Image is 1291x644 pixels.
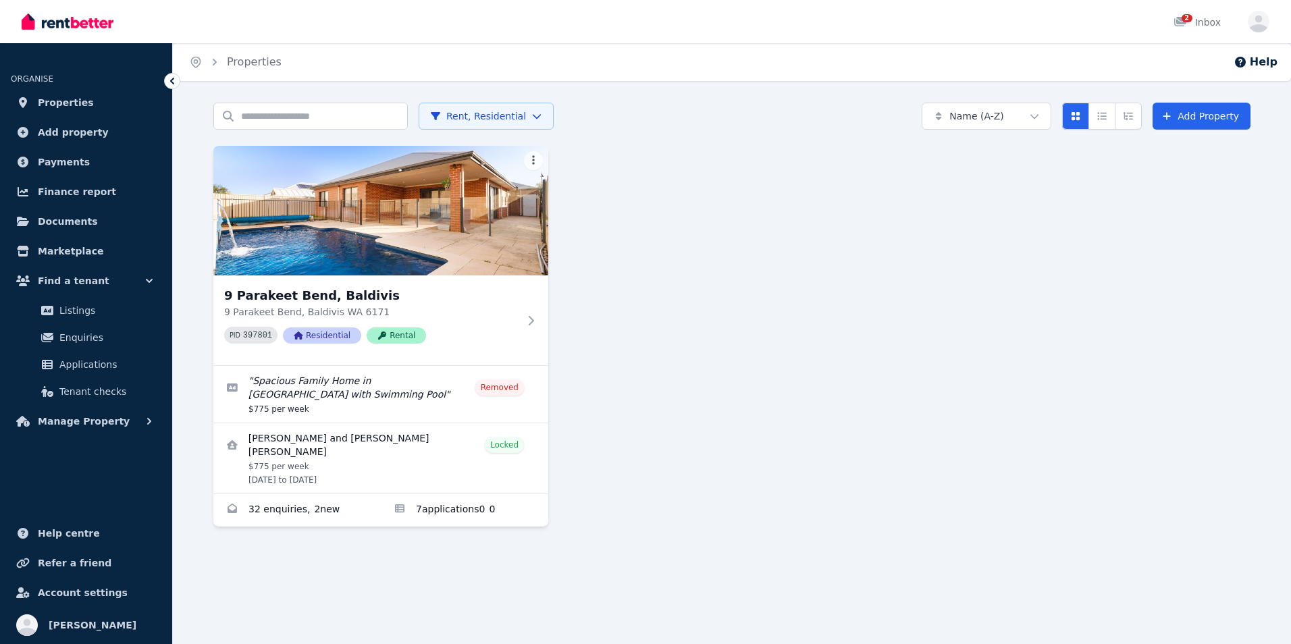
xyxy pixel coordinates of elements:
[59,383,151,400] span: Tenant checks
[11,520,161,547] a: Help centre
[1062,103,1089,130] button: Card view
[230,331,240,339] small: PID
[922,103,1051,130] button: Name (A-Z)
[1062,103,1142,130] div: View options
[11,579,161,606] a: Account settings
[38,243,103,259] span: Marketplace
[243,331,272,340] code: 397801
[49,617,136,633] span: [PERSON_NAME]
[16,297,156,324] a: Listings
[38,95,94,111] span: Properties
[11,238,161,265] a: Marketplace
[11,408,161,435] button: Manage Property
[11,119,161,146] a: Add property
[11,549,161,576] a: Refer a friend
[38,273,109,289] span: Find a tenant
[213,146,548,365] a: 9 Parakeet Bend, Baldivis9 Parakeet Bend, Baldivis9 Parakeet Bend, Baldivis WA 6171PID 397801Resi...
[59,302,151,319] span: Listings
[173,43,298,81] nav: Breadcrumb
[1174,16,1221,29] div: Inbox
[38,555,111,571] span: Refer a friend
[367,327,426,344] span: Rental
[1234,54,1277,70] button: Help
[430,109,526,123] span: Rent, Residential
[213,494,381,527] a: Enquiries for 9 Parakeet Bend, Baldivis
[213,366,548,423] a: Edit listing: Spacious Family Home in Baldivis with Swimming Pool
[11,178,161,205] a: Finance report
[1088,103,1115,130] button: Compact list view
[1182,14,1192,22] span: 2
[38,525,100,541] span: Help centre
[38,184,116,200] span: Finance report
[1153,103,1250,130] a: Add Property
[419,103,554,130] button: Rent, Residential
[224,286,519,305] h3: 9 Parakeet Bend, Baldivis
[1245,598,1277,630] iframe: Intercom live chat
[38,213,98,230] span: Documents
[227,55,282,68] a: Properties
[59,356,151,373] span: Applications
[11,149,161,176] a: Payments
[16,378,156,405] a: Tenant checks
[224,305,519,319] p: 9 Parakeet Bend, Baldivis WA 6171
[949,109,1004,123] span: Name (A-Z)
[16,351,156,378] a: Applications
[11,74,53,84] span: ORGANISE
[38,585,128,601] span: Account settings
[213,423,548,493] a: View details for Fiona Elliot and ROSS MACGREGOR ELLIOT
[11,208,161,235] a: Documents
[38,154,90,170] span: Payments
[213,146,548,275] img: 9 Parakeet Bend, Baldivis
[22,11,113,32] img: RentBetter
[1115,103,1142,130] button: Expanded list view
[381,494,548,527] a: Applications for 9 Parakeet Bend, Baldivis
[59,329,151,346] span: Enquiries
[11,267,161,294] button: Find a tenant
[524,151,543,170] button: More options
[283,327,361,344] span: Residential
[38,124,109,140] span: Add property
[38,413,130,429] span: Manage Property
[11,89,161,116] a: Properties
[16,324,156,351] a: Enquiries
